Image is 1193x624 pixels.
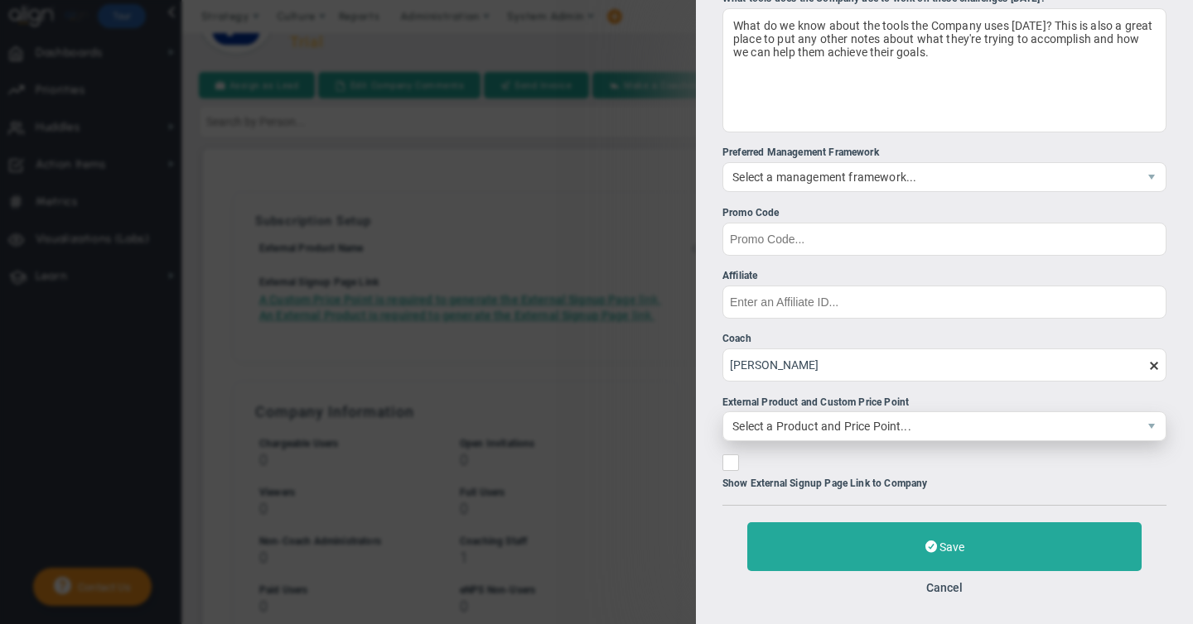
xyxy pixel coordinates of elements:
div: Coach [722,331,1166,347]
div: What do we know about the tools the Company uses [DATE]? This is also a great place to put any ot... [722,8,1166,132]
div: External Product and Custom Price Point [722,395,1166,410]
span: clear [1166,358,1180,372]
span: Save [939,540,964,554]
label: Show External Signup Page Link to Company [722,478,928,489]
span: select [1137,163,1166,191]
input: Affiliate [722,286,1166,319]
div: Preferred Management Framework [722,145,1166,161]
div: Promo Code [722,205,1166,221]
span: select [1137,412,1166,440]
input: Promo Code [722,223,1166,256]
span: Select a management framework... [723,163,1137,191]
button: Save [747,522,1142,571]
span: Select a Product and Price Point... [723,412,1137,440]
input: Coach [722,348,1166,382]
div: Affiliate [722,268,1166,284]
button: Cancel [926,581,963,594]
